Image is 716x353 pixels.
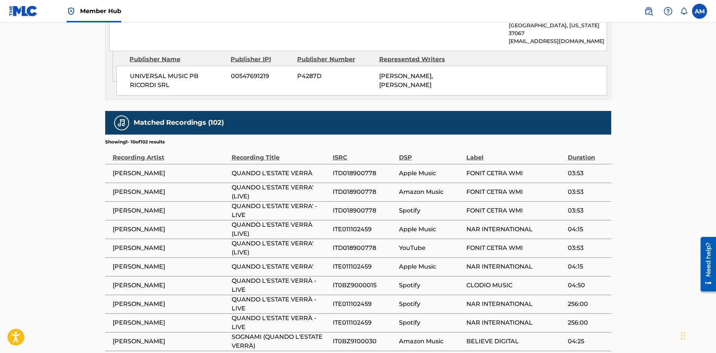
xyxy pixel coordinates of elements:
[113,318,228,327] span: [PERSON_NAME]
[466,225,564,234] span: NAR INTERNATIONAL
[105,139,165,145] p: Showing 1 - 10 of 102 results
[9,6,38,16] img: MLC Logo
[568,206,607,215] span: 03:53
[399,188,463,196] span: Amazon Music
[113,206,228,215] span: [PERSON_NAME]
[232,276,329,294] span: QUANDO L'ESTATE VERRÀ - LIVE
[399,337,463,346] span: Amazon Music
[466,206,564,215] span: FONIT CETRA WMI
[399,300,463,309] span: Spotify
[232,314,329,332] span: QUANDO L'ESTATE VERRÀ - LIVE
[568,188,607,196] span: 03:53
[644,7,653,16] img: search
[232,262,329,271] span: QUANDO L'ESTATE VERRA'
[379,72,433,89] span: [PERSON_NAME], [PERSON_NAME]
[568,300,607,309] span: 256:00
[379,55,456,64] div: Represented Writers
[113,337,228,346] span: [PERSON_NAME]
[333,244,395,253] span: ITD018900778
[399,206,463,215] span: Spotify
[466,169,564,178] span: FONIT CETRA WMI
[333,300,395,309] span: ITE011102459
[333,188,395,196] span: ITD018900778
[113,145,228,162] div: Recording Artist
[333,225,395,234] span: ITE011102459
[232,145,329,162] div: Recording Title
[113,262,228,271] span: [PERSON_NAME]
[399,145,463,162] div: DSP
[399,169,463,178] span: Apple Music
[466,262,564,271] span: NAR INTERNATIONAL
[232,295,329,313] span: QUANDO L'ESTATE VERRÀ - LIVE
[399,244,463,253] span: YouTube
[333,318,395,327] span: ITE011102459
[113,300,228,309] span: [PERSON_NAME]
[466,188,564,196] span: FONIT CETRA WMI
[113,225,228,234] span: [PERSON_NAME]
[232,220,329,238] span: QUANDO L'ESTATE VERRÀ (LIVE)
[134,118,224,127] h5: Matched Recordings (102)
[113,188,228,196] span: [PERSON_NAME]
[333,337,395,346] span: IT0BZ9100030
[466,145,564,162] div: Label
[231,55,292,64] div: Publisher IPI
[681,325,685,347] div: Drag
[466,244,564,253] span: FONIT CETRA WMI
[568,169,607,178] span: 03:53
[568,281,607,290] span: 04:50
[297,72,374,81] span: P4287D
[67,7,76,16] img: Top Rightsholder
[695,234,716,294] iframe: Resource Center
[130,55,225,64] div: Publisher Name
[568,145,607,162] div: Duration
[232,332,329,350] span: SOGNAMI (QUANDO L'ESTATE VERRÀ)
[509,22,606,37] p: [GEOGRAPHIC_DATA], [US_STATE] 37067
[333,281,395,290] span: IT0BZ9000015
[399,262,463,271] span: Apple Music
[466,318,564,327] span: NAR INTERNATIONAL
[232,239,329,257] span: QUANDO L'ESTATE VERRA' (LIVE)
[231,72,292,81] span: 00547691219
[333,206,395,215] span: ITD018900778
[680,7,688,15] div: Notifications
[399,318,463,327] span: Spotify
[117,118,126,127] img: Matched Recordings
[568,318,607,327] span: 256:00
[641,4,656,19] a: Public Search
[568,244,607,253] span: 03:53
[568,337,607,346] span: 04:25
[661,4,676,19] div: Help
[80,7,121,15] span: Member Hub
[297,55,374,64] div: Publisher Number
[568,225,607,234] span: 04:15
[664,7,673,16] img: help
[113,244,228,253] span: [PERSON_NAME]
[692,4,707,19] div: User Menu
[568,262,607,271] span: 04:15
[232,169,329,178] span: QUANDO L'ESTATE VERRÀ
[130,72,225,90] span: UNIVERSAL MUSIC PB RICORDI SRL
[333,145,395,162] div: ISRC
[466,281,564,290] span: CLODIO MUSIC
[399,225,463,234] span: Apple Music
[113,169,228,178] span: [PERSON_NAME]
[333,262,395,271] span: ITE011102459
[466,337,564,346] span: BELIEVE DIGITAL
[509,37,606,45] p: [EMAIL_ADDRESS][DOMAIN_NAME]
[232,183,329,201] span: QUANDO L'ESTATE VERRA' (LIVE)
[232,202,329,220] span: QUANDO L'ESTATE VERRA' - LIVE
[399,281,463,290] span: Spotify
[466,300,564,309] span: NAR INTERNATIONAL
[333,169,395,178] span: ITD018900778
[113,281,228,290] span: [PERSON_NAME]
[679,317,716,353] iframe: Chat Widget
